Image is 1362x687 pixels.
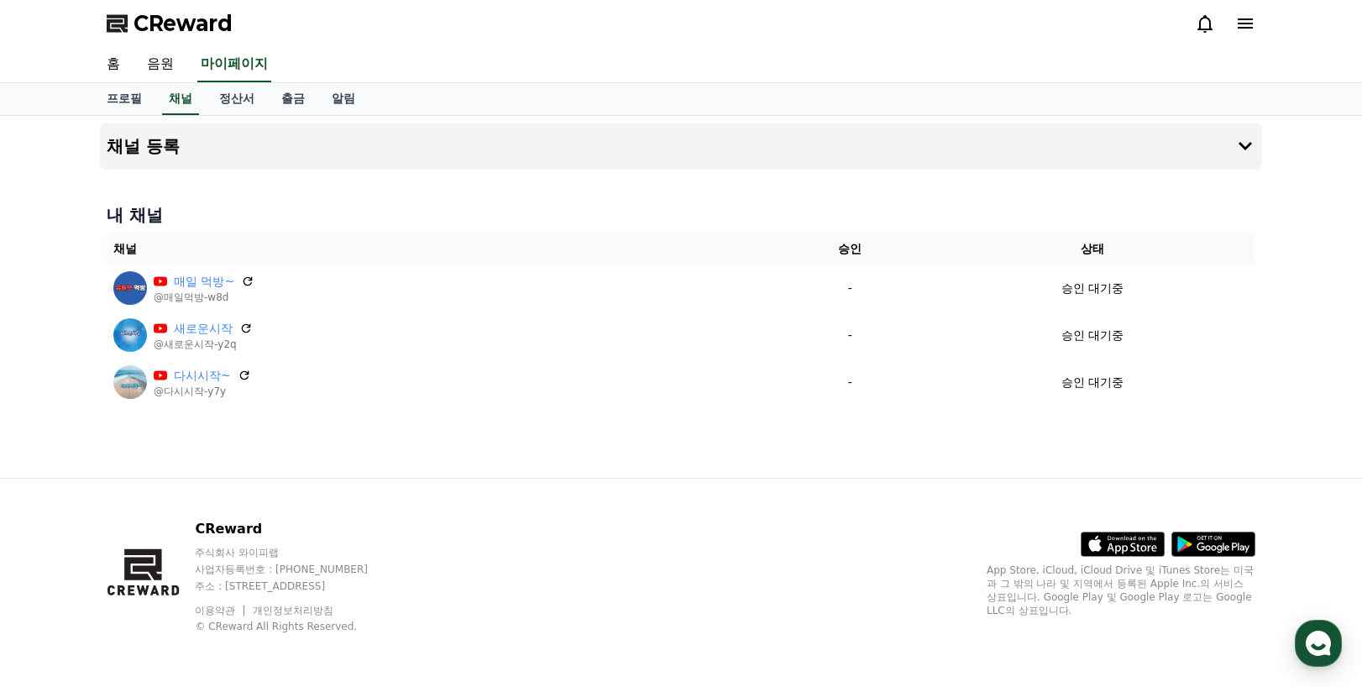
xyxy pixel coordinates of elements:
[113,365,147,399] img: 다시시작~
[113,271,147,305] img: 매일 먹방~
[134,10,233,37] span: CReward
[771,233,930,265] th: 승인
[174,367,231,385] a: 다시시작~
[195,563,400,576] p: 사업자등록번호 : [PHONE_NUMBER]
[93,47,134,82] a: 홈
[93,83,155,115] a: 프로필
[174,320,233,338] a: 새로운시작
[113,318,147,352] img: 새로운시작
[174,273,234,291] a: 매일 먹방~
[134,47,187,82] a: 음원
[197,47,271,82] a: 마이페이지
[318,83,369,115] a: 알림
[162,83,199,115] a: 채널
[100,123,1262,170] button: 채널 등록
[195,605,248,616] a: 이용약관
[206,83,268,115] a: 정산서
[107,10,233,37] a: CReward
[195,546,400,559] p: 주식회사 와이피랩
[195,519,400,539] p: CReward
[1061,327,1124,344] p: 승인 대기중
[930,233,1255,265] th: 상태
[154,338,253,351] p: @새로운시작-y2q
[107,137,180,155] h4: 채널 등록
[778,327,923,344] p: -
[778,374,923,391] p: -
[107,233,771,265] th: 채널
[987,564,1255,617] p: App Store, iCloud, iCloud Drive 및 iTunes Store는 미국과 그 밖의 나라 및 지역에서 등록된 Apple Inc.의 서비스 상표입니다. Goo...
[107,203,1255,227] h4: 내 채널
[154,291,254,304] p: @매일먹방-w8d
[154,385,251,398] p: @다시시작-y7y
[195,579,400,593] p: 주소 : [STREET_ADDRESS]
[195,620,400,633] p: © CReward All Rights Reserved.
[778,280,923,297] p: -
[1061,374,1124,391] p: 승인 대기중
[268,83,318,115] a: 출금
[1061,280,1124,297] p: 승인 대기중
[253,605,333,616] a: 개인정보처리방침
